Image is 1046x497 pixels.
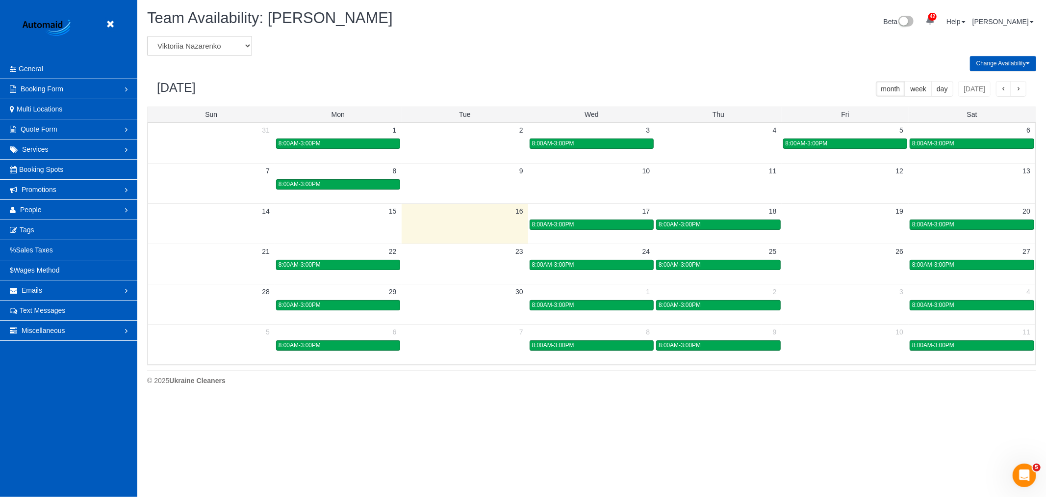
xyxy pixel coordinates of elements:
[384,204,402,219] a: 15
[459,110,471,118] span: Tue
[532,140,574,147] span: 8:00AM-3:00PM
[510,204,528,219] a: 16
[510,244,528,259] a: 23
[17,105,62,113] span: Multi Locations
[894,123,908,138] a: 5
[514,123,528,138] a: 2
[20,226,34,234] span: Tags
[257,284,275,299] a: 28
[279,261,321,268] span: 8:00AM-3:00PM
[532,261,574,268] span: 8:00AM-3:00PM
[891,244,908,259] a: 26
[641,325,655,339] a: 8
[876,81,906,97] button: month
[659,342,701,349] span: 8:00AM-3:00PM
[257,123,275,138] a: 31
[22,145,49,153] span: Services
[1021,123,1035,138] a: 6
[967,110,977,118] span: Sat
[279,181,321,188] span: 8:00AM-3:00PM
[786,140,828,147] span: 8:00AM-3:00PM
[946,18,966,26] a: Help
[659,261,701,268] span: 8:00AM-3:00PM
[764,164,782,178] a: 11
[205,110,217,118] span: Sun
[768,284,782,299] a: 2
[17,17,78,39] img: Automaid Logo
[261,164,275,178] a: 7
[261,325,275,339] a: 5
[388,164,402,178] a: 8
[532,302,574,308] span: 8:00AM-3:00PM
[514,164,528,178] a: 9
[22,286,42,294] span: Emails
[884,18,914,26] a: Beta
[21,85,63,93] span: Booking Form
[912,140,954,147] span: 8:00AM-3:00PM
[1018,325,1035,339] a: 11
[891,325,908,339] a: 10
[659,221,701,228] span: 8:00AM-3:00PM
[897,16,914,28] img: New interface
[332,110,345,118] span: Mon
[638,164,655,178] a: 10
[585,110,599,118] span: Wed
[905,81,932,97] button: week
[641,284,655,299] a: 1
[768,325,782,339] a: 9
[920,10,940,31] a: 42
[659,302,701,308] span: 8:00AM-3:00PM
[931,81,953,97] button: day
[641,123,655,138] a: 3
[388,325,402,339] a: 6
[958,81,991,97] button: [DATE]
[638,244,655,259] a: 24
[912,221,954,228] span: 8:00AM-3:00PM
[1018,244,1035,259] a: 27
[279,302,321,308] span: 8:00AM-3:00PM
[257,204,275,219] a: 14
[384,284,402,299] a: 29
[764,204,782,219] a: 18
[22,327,65,334] span: Miscellaneous
[1018,164,1035,178] a: 13
[169,377,225,385] strong: Ukraine Cleaners
[768,123,782,138] a: 4
[891,204,908,219] a: 19
[20,206,42,214] span: People
[384,244,402,259] a: 22
[1013,464,1036,487] iframe: Intercom live chat
[970,56,1036,71] button: Change Availability
[841,110,849,118] span: Fri
[16,246,52,254] span: Sales Taxes
[20,306,65,314] span: Text Messages
[912,261,954,268] span: 8:00AM-3:00PM
[891,164,908,178] a: 12
[19,166,63,173] span: Booking Spots
[1021,284,1035,299] a: 4
[22,186,56,193] span: Promotions
[532,342,574,349] span: 8:00AM-3:00PM
[14,266,60,274] span: Wages Method
[912,302,954,308] span: 8:00AM-3:00PM
[514,325,528,339] a: 7
[713,110,724,118] span: Thu
[257,244,275,259] a: 21
[157,81,196,95] h2: [DATE]
[279,342,321,349] span: 8:00AM-3:00PM
[1033,464,1041,471] span: 5
[147,9,393,27] span: Team Availability: [PERSON_NAME]
[972,18,1034,26] a: [PERSON_NAME]
[638,204,655,219] a: 17
[912,342,954,349] span: 8:00AM-3:00PM
[928,13,937,21] span: 42
[532,221,574,228] span: 8:00AM-3:00PM
[1018,204,1035,219] a: 20
[388,123,402,138] a: 1
[894,284,908,299] a: 3
[19,65,43,73] span: General
[764,244,782,259] a: 25
[510,284,528,299] a: 30
[147,376,1036,386] div: © 2025
[279,140,321,147] span: 8:00AM-3:00PM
